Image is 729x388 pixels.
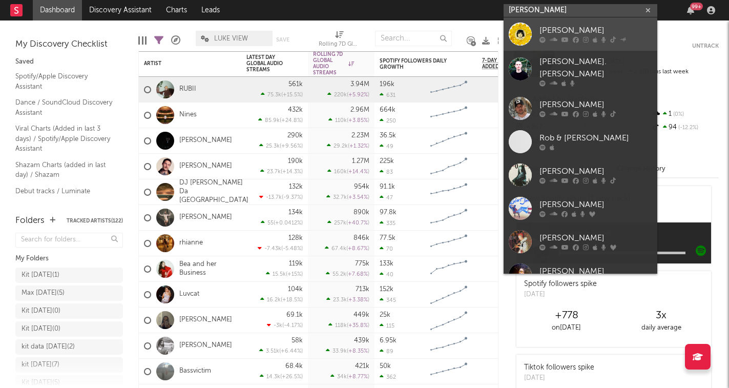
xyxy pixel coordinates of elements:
span: -12.2 % [677,125,698,131]
div: +778 [519,310,614,322]
a: Kit [DATE](1) [15,268,123,283]
a: Max [DATE](5) [15,285,123,301]
div: [PERSON_NAME] [539,232,652,244]
svg: Chart title [426,333,472,359]
a: kit data [DATE](2) [15,339,123,355]
svg: Chart title [426,308,472,333]
div: ( ) [330,373,369,380]
div: Filters(24 of 122) [154,26,163,55]
button: Tracked Artists(122) [67,218,123,223]
span: +15.5 % [283,92,301,98]
div: 132k [289,183,303,190]
svg: Chart title [426,282,472,308]
div: 775k [355,260,369,267]
span: 3.51k [266,349,279,354]
div: 2.23M [351,132,369,139]
div: ( ) [258,245,303,252]
span: +14.4 % [348,169,368,175]
span: 110k [335,118,347,124]
span: -4.17 % [284,323,301,329]
input: Search for folders... [15,233,123,248]
span: 7-Day Fans Added [482,57,523,70]
div: ( ) [261,219,303,226]
a: [PERSON_NAME] [504,17,657,51]
div: 3 x [614,310,709,322]
div: ( ) [258,117,303,124]
span: +5.92 % [348,92,368,98]
span: -13.7k [266,195,282,200]
a: RUBII [179,85,196,94]
span: +15 % [287,272,301,277]
span: 16.2k [267,297,281,303]
span: +7.68 % [348,272,368,277]
div: 40 [380,271,393,278]
div: ( ) [327,91,369,98]
a: [PERSON_NAME] [504,192,657,225]
div: 83 [380,169,393,175]
span: +8.35 % [348,349,368,354]
a: Spotify/Apple Discovery Assistant [15,71,113,92]
span: +14.3 % [282,169,301,175]
div: Kit [DATE] ( 1 ) [22,269,59,281]
div: ( ) [328,322,369,329]
a: [PERSON_NAME] [179,213,232,222]
div: ( ) [327,142,369,149]
div: ( ) [260,296,303,303]
div: 250 [380,117,396,124]
a: Shazam Charts (added in last day) / Shazam [15,159,113,180]
div: 846k [353,235,369,241]
div: 890k [353,209,369,216]
a: Kit [DATE](0) [15,321,123,337]
a: Rob & [PERSON_NAME] [504,125,657,158]
div: 713k [356,286,369,293]
div: 1 [651,108,719,121]
div: Kit [DATE] ( 0 ) [22,323,60,335]
div: 94 [651,121,719,134]
span: 32.7k [333,195,347,200]
div: ( ) [259,142,303,149]
span: +8.67 % [348,246,368,252]
div: Tiktok followers spike [524,362,594,373]
span: -9.37 % [283,195,301,200]
svg: Chart title [426,154,472,179]
div: 6.95k [380,337,397,344]
div: A&R Pipeline [171,26,180,55]
div: ( ) [326,296,369,303]
a: [PERSON_NAME] [179,341,232,350]
div: Kit [DATE] ( 0 ) [22,305,60,317]
div: ( ) [266,271,303,277]
span: LUKE VIEW [214,35,248,42]
span: +9.56 % [281,144,301,149]
span: +18.5 % [282,297,301,303]
div: 439k [354,337,369,344]
a: [PERSON_NAME] [179,162,232,171]
svg: Chart title [426,231,472,256]
a: [PERSON_NAME] [179,316,232,324]
div: 561k [288,81,303,88]
div: 3.94M [350,81,369,88]
span: 0 % [672,112,684,117]
div: 196k [380,81,394,88]
div: ( ) [325,245,369,252]
div: 631 [380,92,395,98]
div: 68.4k [285,363,303,370]
div: 225k [380,158,394,165]
div: 449k [353,312,369,318]
span: 55.2k [332,272,346,277]
a: Dance / SoundCloud Discovery Assistant [15,97,113,118]
span: 220k [334,92,347,98]
div: Rob & [PERSON_NAME] [539,132,652,145]
span: 33.9k [332,349,347,354]
span: +6.44 % [281,349,301,354]
svg: Chart title [426,179,472,205]
a: Debut tracks / Luminate [15,186,113,197]
div: Folders [15,215,45,227]
div: 134k [288,209,303,216]
span: 55 [267,220,274,226]
div: 152k [380,286,393,293]
div: Spotify followers spike [524,279,597,290]
a: Kit [DATE](0) [15,303,123,319]
div: 99 + [690,3,703,10]
div: ( ) [328,117,369,124]
a: Luvcat [179,290,199,299]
